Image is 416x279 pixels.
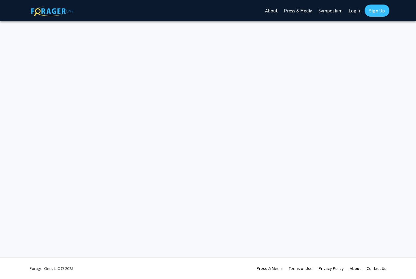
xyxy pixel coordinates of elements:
a: Press & Media [257,266,283,271]
a: Sign Up [365,5,389,17]
a: Contact Us [367,266,386,271]
div: ForagerOne, LLC © 2025 [30,258,73,279]
img: ForagerOne Logo [31,6,73,16]
a: About [350,266,361,271]
a: Terms of Use [289,266,313,271]
a: Privacy Policy [319,266,344,271]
